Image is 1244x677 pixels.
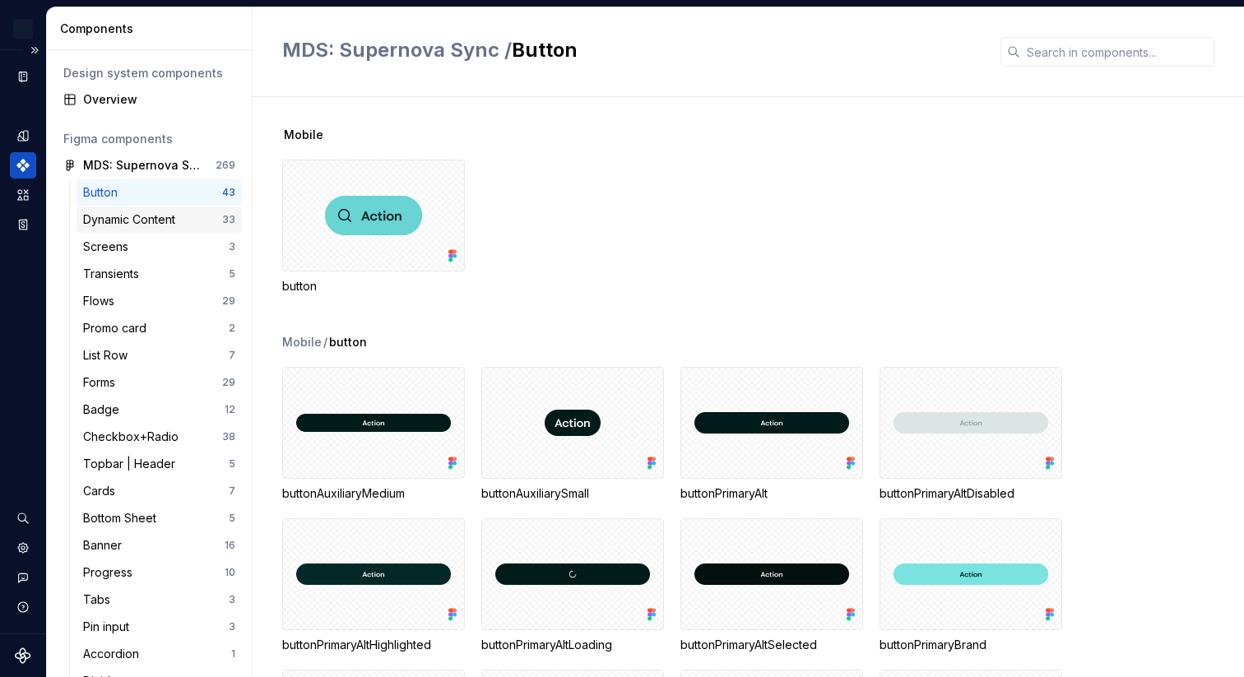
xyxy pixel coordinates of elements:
[222,213,235,226] div: 33
[13,19,33,39] img: c17557e8-ebdc-49e2-ab9e-7487adcf6d53.png
[229,593,235,606] div: 3
[83,456,182,472] div: Topbar | Header
[83,184,124,201] div: Button
[83,429,185,445] div: Checkbox+Radio
[83,293,121,309] div: Flows
[57,152,242,179] a: MDS: Supernova Sync269
[10,564,36,591] button: Contact support
[10,123,36,149] a: Design tokens
[10,211,36,238] a: Storybook stories
[282,160,465,294] div: button
[880,367,1062,502] div: buttonPrimaryAltDisabled
[10,182,36,208] a: Assets
[229,267,235,281] div: 5
[680,637,863,653] div: buttonPrimaryAltSelected
[77,532,242,559] a: Banner16
[83,401,126,418] div: Badge
[77,179,242,206] a: Button43
[77,614,242,640] a: Pin input3
[282,637,465,653] div: buttonPrimaryAltHighlighted
[60,21,245,37] div: Components
[680,367,863,502] div: buttonPrimaryAlt
[83,239,135,255] div: Screens
[282,485,465,502] div: buttonAuxiliaryMedium
[83,619,136,635] div: Pin input
[10,535,36,561] a: Settings
[77,505,242,531] a: Bottom Sheet5
[63,131,235,147] div: Figma components
[77,342,242,369] a: List Row7
[229,349,235,362] div: 7
[216,159,235,172] div: 269
[83,564,139,581] div: Progress
[680,485,863,502] div: buttonPrimaryAlt
[481,367,664,502] div: buttonAuxiliarySmall
[83,320,153,336] div: Promo card
[77,587,242,613] a: Tabs3
[229,322,235,335] div: 2
[231,647,235,661] div: 1
[10,505,36,531] button: Search ⌘K
[229,240,235,253] div: 3
[77,641,242,667] a: Accordion1
[83,483,122,499] div: Cards
[77,369,242,396] a: Forms29
[63,65,235,81] div: Design system components
[229,457,235,471] div: 5
[77,206,242,233] a: Dynamic Content33
[880,485,1062,502] div: buttonPrimaryAltDisabled
[229,512,235,525] div: 5
[880,518,1062,653] div: buttonPrimaryBrand
[83,374,122,391] div: Forms
[880,637,1062,653] div: buttonPrimaryBrand
[23,39,46,62] button: Expand sidebar
[57,86,242,113] a: Overview
[282,334,322,350] div: Mobile
[225,566,235,579] div: 10
[481,637,664,653] div: buttonPrimaryAltLoading
[222,430,235,443] div: 38
[77,288,242,314] a: Flows29
[680,518,863,653] div: buttonPrimaryAltSelected
[77,424,242,450] a: Checkbox+Radio38
[77,396,242,423] a: Badge12
[10,63,36,90] a: Documentation
[10,152,36,179] a: Components
[222,376,235,389] div: 29
[83,510,163,526] div: Bottom Sheet
[83,91,235,108] div: Overview
[229,620,235,633] div: 3
[222,294,235,308] div: 29
[83,211,182,228] div: Dynamic Content
[225,539,235,552] div: 16
[77,234,242,260] a: Screens3
[284,127,323,143] span: Mobile
[83,347,134,364] div: List Row
[225,403,235,416] div: 12
[83,157,206,174] div: MDS: Supernova Sync
[222,186,235,199] div: 43
[15,647,31,664] svg: Supernova Logo
[1020,37,1214,67] input: Search in components...
[481,485,664,502] div: buttonAuxiliarySmall
[83,537,128,554] div: Banner
[329,334,367,350] span: button
[83,591,117,608] div: Tabs
[481,518,664,653] div: buttonPrimaryAltLoading
[77,315,242,341] a: Promo card2
[77,559,242,586] a: Progress10
[282,38,512,62] span: MDS: Supernova Sync /
[229,485,235,498] div: 7
[282,518,465,653] div: buttonPrimaryAltHighlighted
[323,334,327,350] span: /
[77,451,242,477] a: Topbar | Header5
